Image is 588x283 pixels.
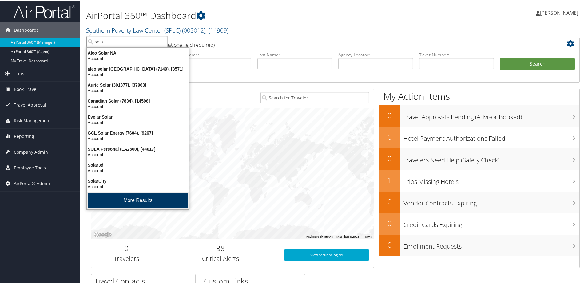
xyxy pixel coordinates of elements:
[403,174,579,185] h3: Trips Missing Hotels
[86,35,167,47] input: Search Accounts
[257,51,332,57] label: Last Name:
[14,144,48,159] span: Company Admin
[419,51,494,57] label: Ticket Number:
[83,178,193,183] div: SolarCity
[83,183,193,189] div: Account
[536,3,584,22] a: [PERSON_NAME]
[166,254,275,262] h3: Critical Alerts
[403,217,579,228] h3: Credit Cards Expiring
[83,66,193,71] div: aleo solar [GEOGRAPHIC_DATA] (7149), [3571]
[93,230,113,238] a: Open this area in Google Maps (opens a new window)
[83,98,193,103] div: Canadian Solar (7834), [14596]
[83,82,193,87] div: Auric Solar (301377), [37963]
[260,91,369,103] input: Search for Traveler
[14,175,50,191] span: AirPortal® Admin
[83,103,193,109] div: Account
[403,152,579,164] h3: Travelers Need Help (Safety Check)
[83,130,193,135] div: GCL Solar Energy (7604), [9267]
[83,50,193,55] div: Aleo Solar NA
[83,55,193,61] div: Account
[379,212,579,234] a: 0Credit Cards Expiring
[403,195,579,207] h3: Vendor Contracts Expiring
[338,51,413,57] label: Agency Locator:
[379,191,579,212] a: 0Vendor Contracts Expiring
[379,148,579,169] a: 0Travelers Need Help (Safety Check)
[363,234,372,238] a: Terms (opens in new tab)
[403,131,579,142] h3: Hotel Payment Authorizations Failed
[403,109,579,121] h3: Travel Approvals Pending (Advisor Booked)
[379,196,400,206] h2: 0
[379,174,400,185] h2: 1
[14,81,38,96] span: Book Travel
[14,160,46,175] span: Employee Tools
[83,71,193,77] div: Account
[379,234,579,256] a: 0Enrollment Requests
[500,57,575,70] button: Search
[284,249,369,260] a: View SecurityLogic®
[86,26,229,34] a: Southern Poverty Law Center (SPLC)
[379,105,579,126] a: 0Travel Approvals Pending (Advisor Booked)
[96,38,534,49] h2: Airtinerary Lookup
[83,114,193,119] div: Evelar Solar
[14,112,51,128] span: Risk Management
[83,167,193,173] div: Account
[177,51,251,57] label: First Name:
[14,65,24,81] span: Trips
[379,217,400,228] h2: 0
[156,41,215,48] span: (at least one field required)
[540,9,578,16] span: [PERSON_NAME]
[379,110,400,120] h2: 0
[83,87,193,93] div: Account
[403,238,579,250] h3: Enrollment Requests
[379,239,400,249] h2: 0
[14,4,75,18] img: airportal-logo.png
[379,153,400,163] h2: 0
[166,242,275,253] h2: 38
[83,135,193,141] div: Account
[306,234,333,238] button: Keyboard shortcuts
[83,119,193,125] div: Account
[14,128,34,144] span: Reporting
[379,169,579,191] a: 1Trips Missing Hotels
[83,151,193,157] div: Account
[205,26,229,34] span: , [ 14909 ]
[83,146,193,151] div: SOLA Personal (LA2500), [44017]
[88,192,188,208] button: More Results
[83,162,193,167] div: Solar3d
[96,254,157,262] h3: Travelers
[379,131,400,142] h2: 0
[86,9,418,22] h1: AirPortal 360™ Dashboard
[14,97,46,112] span: Travel Approval
[182,26,205,34] span: ( 003012 )
[96,242,157,253] h2: 0
[14,22,39,37] span: Dashboards
[336,234,360,238] span: Map data ©2025
[379,89,579,102] h1: My Action Items
[93,230,113,238] img: Google
[379,126,579,148] a: 0Hotel Payment Authorizations Failed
